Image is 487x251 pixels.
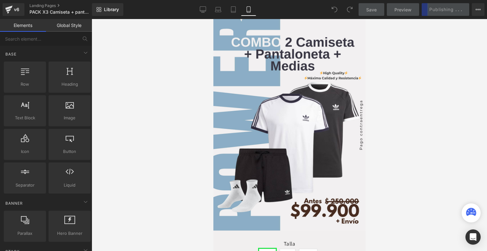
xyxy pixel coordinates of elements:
[343,3,356,16] button: Redo
[50,148,89,155] span: Button
[394,6,412,13] span: Preview
[13,5,21,14] div: v6
[5,200,23,206] span: Banner
[29,10,90,15] span: PACK X3 Camiseta + pantalonetas add
[6,148,44,155] span: Icon
[104,7,119,12] span: Library
[241,3,256,16] a: Mobile
[92,230,97,243] span: XL
[92,3,123,16] a: New Library
[465,229,481,245] div: Open Intercom Messenger
[50,81,89,88] span: Heading
[3,221,149,230] label: Talla
[195,3,211,16] a: Desktop
[211,3,226,16] a: Laptop
[387,3,419,16] a: Preview
[6,182,44,188] span: Separator
[6,115,44,121] span: Text Block
[50,230,89,237] span: Hero Banner
[29,3,102,8] a: Landing Pages
[366,6,377,13] span: Save
[50,115,89,121] span: Image
[46,19,92,32] a: Global Style
[3,3,24,16] a: v6
[226,3,241,16] a: Tablet
[73,230,75,243] span: L
[52,230,56,243] span: M
[6,230,44,237] span: Parallax
[328,3,341,16] button: Undo
[5,51,17,57] span: Base
[472,3,484,16] button: More
[50,182,89,188] span: Liquid
[6,81,44,88] span: Row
